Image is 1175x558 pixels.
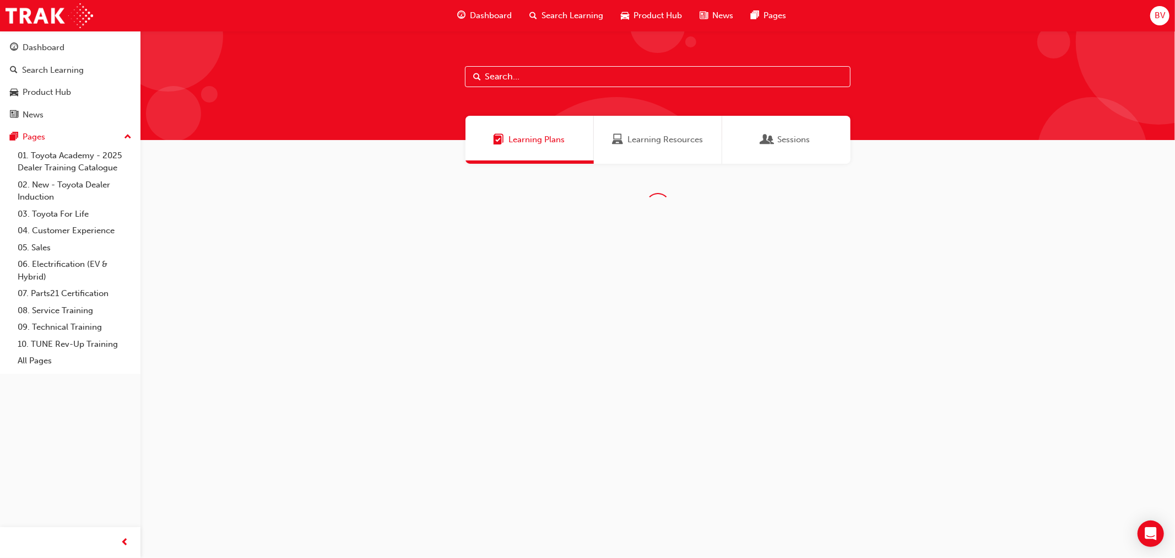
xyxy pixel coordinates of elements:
[4,82,136,103] a: Product Hub
[121,536,129,550] span: prev-icon
[10,88,18,98] span: car-icon
[124,130,132,144] span: up-icon
[542,9,603,22] span: Search Learning
[10,110,18,120] span: news-icon
[529,9,537,23] span: search-icon
[1150,6,1169,25] button: BV
[4,127,136,147] button: Pages
[23,86,71,99] div: Product Hub
[594,116,722,164] a: Learning ResourcesLearning Resources
[13,302,136,319] a: 08. Service Training
[13,206,136,223] a: 03. Toyota For Life
[762,133,773,146] span: Sessions
[23,41,64,54] div: Dashboard
[612,133,623,146] span: Learning Resources
[700,9,708,23] span: news-icon
[23,109,44,121] div: News
[509,133,565,146] span: Learning Plans
[10,43,18,53] span: guage-icon
[1138,521,1164,547] div: Open Intercom Messenger
[10,132,18,142] span: pages-icon
[13,336,136,353] a: 10. TUNE Rev-Up Training
[1155,9,1165,22] span: BV
[778,133,810,146] span: Sessions
[10,66,18,76] span: search-icon
[4,35,136,127] button: DashboardSearch LearningProduct HubNews
[4,105,136,125] a: News
[621,9,629,23] span: car-icon
[627,133,703,146] span: Learning Resources
[13,176,136,206] a: 02. New - Toyota Dealer Induction
[494,133,505,146] span: Learning Plans
[13,285,136,302] a: 07. Parts21 Certification
[6,3,93,28] img: Trak
[470,9,512,22] span: Dashboard
[742,4,795,27] a: pages-iconPages
[4,37,136,58] a: Dashboard
[612,4,691,27] a: car-iconProduct Hub
[712,9,733,22] span: News
[13,352,136,369] a: All Pages
[473,71,481,83] span: Search
[22,64,84,77] div: Search Learning
[633,9,682,22] span: Product Hub
[751,9,759,23] span: pages-icon
[448,4,521,27] a: guage-iconDashboard
[457,9,465,23] span: guage-icon
[764,9,786,22] span: Pages
[521,4,612,27] a: search-iconSearch Learning
[13,147,136,176] a: 01. Toyota Academy - 2025 Dealer Training Catalogue
[13,319,136,336] a: 09. Technical Training
[13,222,136,239] a: 04. Customer Experience
[465,116,594,164] a: Learning PlansLearning Plans
[13,256,136,285] a: 06. Electrification (EV & Hybrid)
[23,131,45,143] div: Pages
[722,116,851,164] a: SessionsSessions
[13,239,136,256] a: 05. Sales
[691,4,742,27] a: news-iconNews
[465,66,851,87] input: Search...
[4,60,136,81] a: Search Learning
